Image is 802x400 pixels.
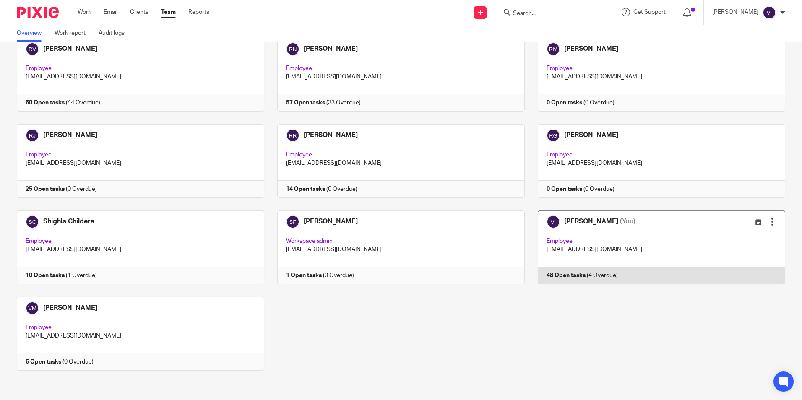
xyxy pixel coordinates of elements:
[17,25,48,42] a: Overview
[161,8,176,16] a: Team
[512,10,588,18] input: Search
[712,8,758,16] p: [PERSON_NAME]
[99,25,131,42] a: Audit logs
[633,9,666,15] span: Get Support
[78,8,91,16] a: Work
[130,8,148,16] a: Clients
[104,8,117,16] a: Email
[188,8,209,16] a: Reports
[17,7,59,18] img: Pixie
[55,25,92,42] a: Work report
[763,6,776,19] img: svg%3E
